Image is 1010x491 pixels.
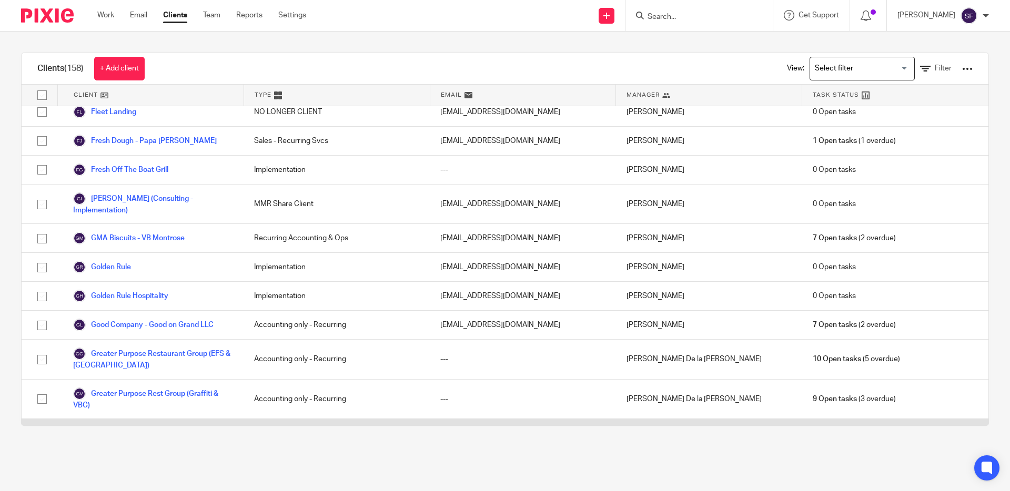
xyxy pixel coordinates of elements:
[73,192,86,205] img: svg%3E
[813,320,896,330] span: (2 overdue)
[441,90,462,99] span: Email
[616,253,802,281] div: [PERSON_NAME]
[813,394,857,404] span: 9 Open tasks
[244,340,430,379] div: Accounting only - Recurring
[430,185,616,223] div: [EMAIL_ADDRESS][DOMAIN_NAME]
[430,311,616,339] div: [EMAIL_ADDRESS][DOMAIN_NAME]
[616,340,802,379] div: [PERSON_NAME] De la [PERSON_NAME]
[73,163,168,176] a: Fresh Off The Boat Grill
[236,10,262,21] a: Reports
[813,233,896,243] span: (2 overdue)
[73,347,86,360] img: svg%3E
[799,12,839,19] span: Get Support
[73,290,86,302] img: svg%3E
[37,63,84,74] h1: Clients
[813,165,856,175] span: 0 Open tasks
[616,419,802,458] div: [PERSON_NAME] De la [PERSON_NAME]
[430,253,616,281] div: [EMAIL_ADDRESS][DOMAIN_NAME]
[73,232,185,244] a: GMA Biscuits - VB Montrose
[813,354,861,364] span: 10 Open tasks
[897,10,955,21] p: [PERSON_NAME]
[813,354,900,364] span: (5 overdue)
[94,57,145,80] a: + Add client
[244,224,430,252] div: Recurring Accounting & Ops
[73,261,131,273] a: Golden Rule
[813,136,896,146] span: (1 overdue)
[813,394,896,404] span: (3 overdue)
[813,233,857,243] span: 7 Open tasks
[244,156,430,184] div: Implementation
[244,98,430,126] div: NO LONGER CLIENT
[813,262,856,272] span: 0 Open tasks
[32,85,52,105] input: Select all
[73,135,217,147] a: Fresh Dough - Papa [PERSON_NAME]
[74,90,98,99] span: Client
[244,311,430,339] div: Accounting only - Recurring
[203,10,220,21] a: Team
[616,127,802,155] div: [PERSON_NAME]
[616,311,802,339] div: [PERSON_NAME]
[97,10,114,21] a: Work
[278,10,306,21] a: Settings
[647,13,741,22] input: Search
[616,156,802,184] div: [PERSON_NAME]
[616,380,802,418] div: [PERSON_NAME] De la [PERSON_NAME]
[21,8,74,23] img: Pixie
[430,224,616,252] div: [EMAIL_ADDRESS][DOMAIN_NAME]
[430,127,616,155] div: [EMAIL_ADDRESS][DOMAIN_NAME]
[73,261,86,273] img: svg%3E
[73,387,233,411] a: Greater Purpose Rest Group (Graffiti & VBC)
[430,380,616,418] div: ---
[73,163,86,176] img: svg%3E
[73,347,233,371] a: Greater Purpose Restaurant Group (EFS & [GEOGRAPHIC_DATA])
[811,59,908,78] input: Search for option
[73,319,214,331] a: Good Company - Good on Grand LLC
[813,320,857,330] span: 7 Open tasks
[430,419,616,458] div: [EMAIL_ADDRESS][DOMAIN_NAME]
[244,419,430,458] div: Accounting only - Recurring
[813,90,859,99] span: Task Status
[255,90,271,99] span: Type
[244,253,430,281] div: Implementation
[73,319,86,331] img: svg%3E
[430,340,616,379] div: ---
[813,199,856,209] span: 0 Open tasks
[130,10,147,21] a: Email
[810,57,915,80] div: Search for option
[961,7,977,24] img: svg%3E
[430,282,616,310] div: [EMAIL_ADDRESS][DOMAIN_NAME]
[244,380,430,418] div: Accounting only - Recurring
[244,185,430,223] div: MMR Share Client
[73,290,168,302] a: Golden Rule Hospitality
[616,98,802,126] div: [PERSON_NAME]
[73,135,86,147] img: svg%3E
[935,65,952,72] span: Filter
[244,282,430,310] div: Implementation
[244,127,430,155] div: Sales - Recurring Svcs
[813,136,857,146] span: 1 Open tasks
[430,156,616,184] div: ---
[813,291,856,301] span: 0 Open tasks
[616,282,802,310] div: [PERSON_NAME]
[813,107,856,117] span: 0 Open tasks
[73,106,136,118] a: Fleet Landing
[73,232,86,244] img: svg%3E
[616,224,802,252] div: [PERSON_NAME]
[627,90,660,99] span: Manager
[616,185,802,223] div: [PERSON_NAME]
[771,53,973,84] div: View:
[73,106,86,118] img: svg%3E
[163,10,187,21] a: Clients
[64,64,84,73] span: (158)
[73,192,233,216] a: [PERSON_NAME] (Consulting - Implementation)
[430,98,616,126] div: [EMAIL_ADDRESS][DOMAIN_NAME]
[73,387,86,400] img: svg%3E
